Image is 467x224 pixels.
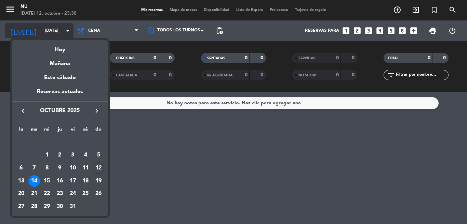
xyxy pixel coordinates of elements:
[15,188,28,200] td: 20 de octubre de 2025
[80,162,91,174] div: 11
[53,188,66,200] td: 23 de octubre de 2025
[15,136,105,149] td: OCT.
[92,125,105,136] th: domingo
[41,162,53,174] div: 8
[92,149,105,162] td: 5 de octubre de 2025
[40,162,53,175] td: 8 de octubre de 2025
[40,149,53,162] td: 1 de octubre de 2025
[53,200,66,213] td: 30 de octubre de 2025
[40,200,53,213] td: 29 de octubre de 2025
[28,188,41,200] td: 21 de octubre de 2025
[28,200,41,213] td: 28 de octubre de 2025
[92,175,105,188] td: 19 de octubre de 2025
[93,188,104,200] div: 26
[28,162,41,175] td: 7 de octubre de 2025
[15,188,27,200] div: 20
[53,149,66,162] td: 2 de octubre de 2025
[15,200,28,213] td: 27 de octubre de 2025
[17,106,29,115] button: keyboard_arrow_left
[54,162,66,174] div: 9
[79,125,92,136] th: sábado
[41,149,53,161] div: 1
[67,162,79,174] div: 10
[79,149,92,162] td: 4 de octubre de 2025
[67,149,79,161] div: 3
[15,175,28,188] td: 13 de octubre de 2025
[91,106,103,115] button: keyboard_arrow_right
[40,175,53,188] td: 15 de octubre de 2025
[54,201,66,212] div: 30
[15,162,28,175] td: 6 de octubre de 2025
[92,162,105,175] td: 12 de octubre de 2025
[40,188,53,200] td: 22 de octubre de 2025
[79,175,92,188] td: 18 de octubre de 2025
[93,149,104,161] div: 5
[66,125,79,136] th: viernes
[67,175,79,187] div: 17
[66,175,79,188] td: 17 de octubre de 2025
[80,149,91,161] div: 4
[41,175,53,187] div: 15
[80,188,91,200] div: 25
[66,149,79,162] td: 3 de octubre de 2025
[29,106,91,115] span: octubre 2025
[28,175,41,188] td: 14 de octubre de 2025
[66,200,79,213] td: 31 de octubre de 2025
[54,149,66,161] div: 2
[67,201,79,212] div: 31
[54,175,66,187] div: 16
[28,201,40,212] div: 28
[93,107,101,115] i: keyboard_arrow_right
[41,188,53,200] div: 22
[15,201,27,212] div: 27
[66,162,79,175] td: 10 de octubre de 2025
[28,162,40,174] div: 7
[79,162,92,175] td: 11 de octubre de 2025
[41,201,53,212] div: 29
[15,175,27,187] div: 13
[93,162,104,174] div: 12
[66,188,79,200] td: 24 de octubre de 2025
[40,125,53,136] th: miércoles
[28,125,41,136] th: martes
[19,107,27,115] i: keyboard_arrow_left
[12,68,108,87] div: Este sábado
[28,188,40,200] div: 21
[93,175,104,187] div: 19
[28,175,40,187] div: 14
[15,125,28,136] th: lunes
[80,175,91,187] div: 18
[12,54,108,68] div: Mañana
[12,87,108,101] div: Reservas actuales
[53,175,66,188] td: 16 de octubre de 2025
[53,162,66,175] td: 9 de octubre de 2025
[79,188,92,200] td: 25 de octubre de 2025
[12,40,108,54] div: Hoy
[53,125,66,136] th: jueves
[54,188,66,200] div: 23
[92,188,105,200] td: 26 de octubre de 2025
[67,188,79,200] div: 24
[15,162,27,174] div: 6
